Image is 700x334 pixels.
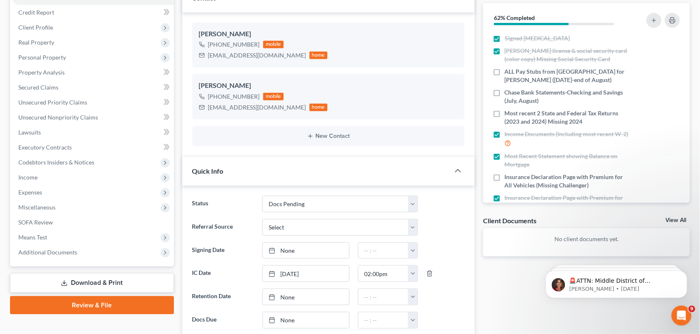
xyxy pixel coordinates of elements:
[263,289,349,305] a: None
[18,204,55,211] span: Miscellaneous
[12,65,174,80] a: Property Analysis
[188,265,258,282] label: IC Date
[358,312,408,328] input: -- : --
[199,133,458,140] button: New Contact
[12,110,174,125] a: Unsecured Nonpriority Claims
[18,9,54,16] span: Credit Report
[18,144,72,151] span: Executory Contracts
[12,215,174,230] a: SOFA Review
[188,289,258,305] label: Retention Date
[505,34,570,42] span: Signed [MEDICAL_DATA]
[12,5,174,20] a: Credit Report
[192,167,224,175] span: Quick Info
[358,289,408,305] input: -- : --
[12,95,174,110] a: Unsecured Priority Claims
[208,103,306,112] div: [EMAIL_ADDRESS][DOMAIN_NAME]
[12,140,174,155] a: Executory Contracts
[505,130,629,138] span: Income Documents (Including most recent W-2)
[188,312,258,329] label: Docs Due
[18,114,98,121] span: Unsecured Nonpriority Claims
[18,24,53,31] span: Client Profile
[505,88,631,105] span: Chase Bank Statements-Checking and Savings (July, August)
[18,189,42,196] span: Expenses
[208,92,260,101] div: [PHONE_NUMBER]
[188,219,258,236] label: Referral Source
[10,273,174,293] a: Download & Print
[310,104,328,111] div: home
[505,152,631,169] span: Most Recent Statement showing Balance on Mortgage
[358,266,408,282] input: -- : --
[505,67,631,84] span: ALL Pay Stubs from [GEOGRAPHIC_DATA] for [PERSON_NAME] ([DATE]-end of August)
[483,216,536,225] div: Client Documents
[263,266,349,282] a: [DATE]
[310,52,328,59] div: home
[18,69,65,76] span: Property Analysis
[208,51,306,60] div: [EMAIL_ADDRESS][DOMAIN_NAME]
[263,243,349,259] a: None
[18,129,41,136] span: Lawsuits
[208,40,260,49] div: [PHONE_NUMBER]
[18,174,38,181] span: Income
[18,54,66,61] span: Personal Property
[199,29,458,39] div: [PERSON_NAME]
[494,14,535,21] strong: 62% Completed
[18,84,58,91] span: Secured Claims
[10,296,174,314] a: Review & File
[18,39,54,46] span: Real Property
[12,125,174,140] a: Lawsuits
[199,81,458,91] div: [PERSON_NAME]
[18,219,53,226] span: SOFA Review
[490,235,683,243] p: No client documents yet.
[263,93,284,100] div: mobile
[263,312,349,328] a: None
[505,47,631,63] span: [PERSON_NAME] license & social security card (color copy) Missing Social Security Card
[666,217,687,223] a: View All
[18,249,77,256] span: Additional Documents
[505,109,631,126] span: Most recent 2 State and Federal Tax Returns (2023 and 2024) Missing 2024
[12,80,174,95] a: Secured Claims
[689,306,695,312] span: 9
[263,41,284,48] div: mobile
[672,306,692,326] iframe: Intercom live chat
[188,196,258,212] label: Status
[18,234,47,241] span: Means Test
[505,173,631,189] span: Insurance Declaration Page with Premium for All Vehicles (Missing Challenger)
[533,253,700,312] iframe: Intercom notifications message
[358,243,408,259] input: -- : --
[188,242,258,259] label: Signing Date
[18,99,87,106] span: Unsecured Priority Claims
[18,159,94,166] span: Codebtors Insiders & Notices
[505,194,631,210] span: Insurance Declaration Page with Premium for All Real Estate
